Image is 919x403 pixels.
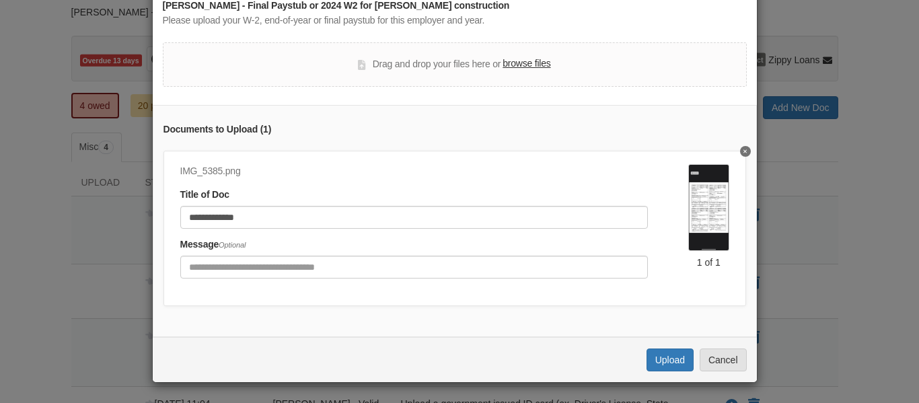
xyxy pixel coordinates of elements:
div: Drag and drop your files here or [358,57,550,73]
button: Upload [647,349,694,371]
div: Documents to Upload ( 1 ) [163,122,746,137]
div: Please upload your W-2, end-of-year or final paystub for this employer and year. [163,13,747,28]
div: 1 of 1 [688,256,729,269]
label: Message [180,237,246,252]
img: IMG_5385.png [688,164,729,251]
input: Document Title [180,206,649,229]
button: Cancel [700,349,747,371]
div: IMG_5385.png [180,164,649,179]
button: Delete W-2from toebe [740,146,751,157]
span: Optional [219,241,246,249]
label: browse files [503,57,550,71]
label: Title of Doc [180,188,229,203]
input: Include any comments on this document [180,256,649,279]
